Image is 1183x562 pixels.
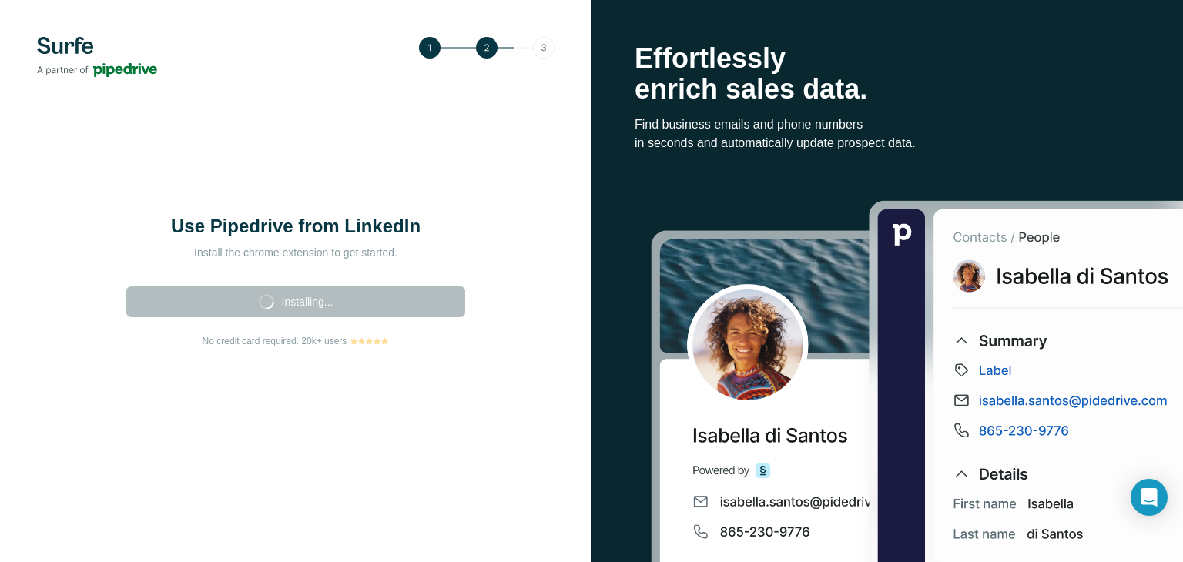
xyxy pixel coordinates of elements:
[419,37,555,59] img: Step 2
[37,37,157,77] img: Surfe's logo
[203,334,347,348] span: No credit card required. 20k+ users
[635,74,1140,105] p: enrich sales data.
[651,199,1183,562] img: Surfe Stock Photo - Selling good vibes
[1131,479,1168,516] div: Open Intercom Messenger
[142,214,450,239] h1: Use Pipedrive from LinkedIn
[142,245,450,260] p: Install the chrome extension to get started.
[635,115,1140,134] p: Find business emails and phone numbers
[635,134,1140,152] p: in seconds and automatically update prospect data.
[635,43,1140,74] p: Effortlessly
